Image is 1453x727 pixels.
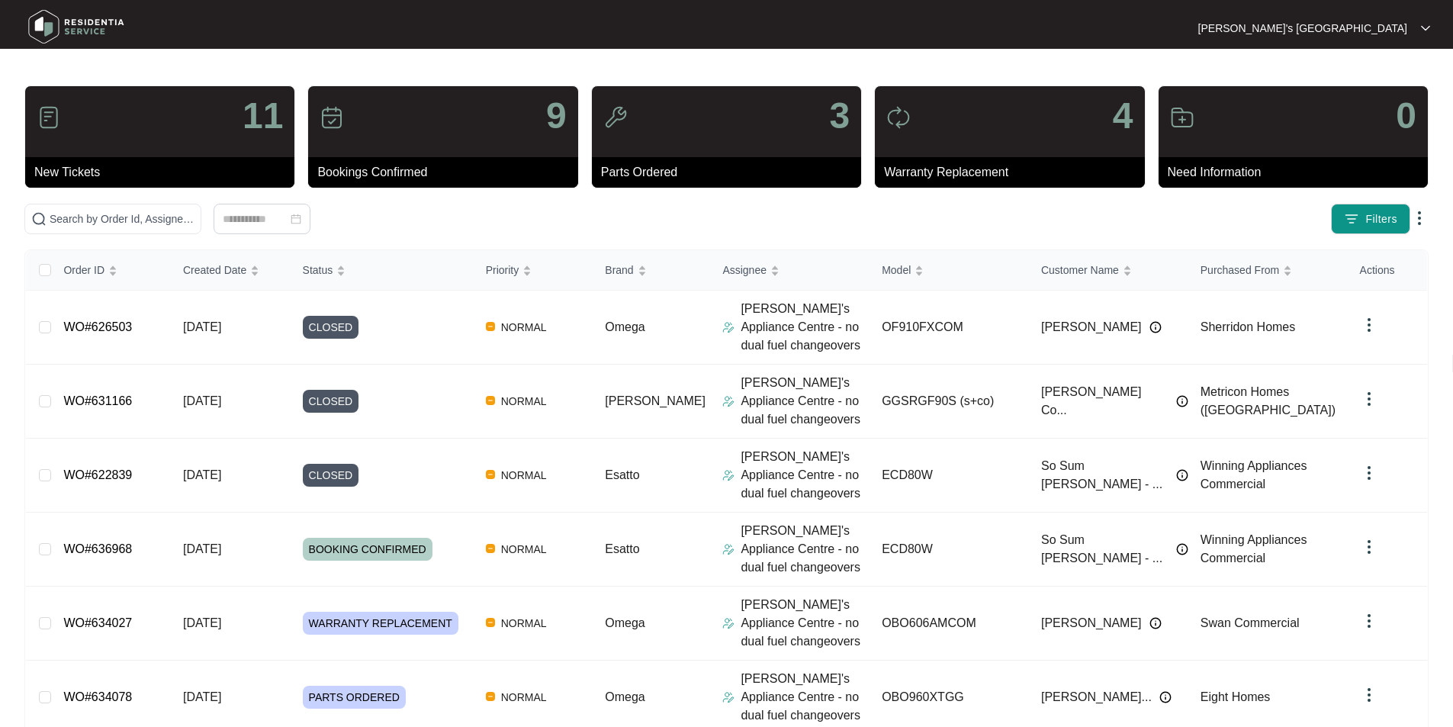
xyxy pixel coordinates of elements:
td: ECD80W [870,513,1029,587]
span: Omega [605,616,645,629]
img: Assigner Icon [722,691,735,703]
span: Created Date [183,262,246,278]
span: Eight Homes [1201,690,1271,703]
img: Assigner Icon [722,543,735,555]
span: Customer Name [1041,262,1119,278]
p: [PERSON_NAME]'s Appliance Centre - no dual fuel changeovers [741,670,870,725]
button: filter iconFilters [1331,204,1410,234]
th: Assignee [710,250,870,291]
span: Esatto [605,468,639,481]
img: dropdown arrow [1360,538,1378,556]
th: Model [870,250,1029,291]
p: [PERSON_NAME]'s Appliance Centre - no dual fuel changeovers [741,300,870,355]
span: [PERSON_NAME] [1041,614,1142,632]
img: Assigner Icon [722,321,735,333]
a: WO#622839 [63,468,132,481]
span: Brand [605,262,633,278]
img: dropdown arrow [1360,686,1378,704]
span: Status [303,262,333,278]
span: NORMAL [495,540,553,558]
span: Winning Appliances Commercial [1201,533,1307,565]
th: Created Date [171,250,291,291]
img: Vercel Logo [486,618,495,627]
span: [DATE] [183,616,221,629]
a: WO#626503 [63,320,132,333]
img: Vercel Logo [486,692,495,701]
span: NORMAL [495,392,553,410]
input: Search by Order Id, Assignee Name, Customer Name, Brand and Model [50,211,194,227]
span: [PERSON_NAME] Co... [1041,383,1169,420]
p: New Tickets [34,163,294,182]
span: [DATE] [183,690,221,703]
th: Purchased From [1188,250,1348,291]
th: Customer Name [1029,250,1188,291]
span: Omega [605,690,645,703]
span: Esatto [605,542,639,555]
th: Actions [1348,250,1427,291]
img: residentia service logo [23,4,130,50]
td: GGSRGF90S (s+co) [870,365,1029,439]
th: Priority [474,250,593,291]
a: WO#636968 [63,542,132,555]
span: CLOSED [303,390,359,413]
p: 11 [243,98,283,134]
span: NORMAL [495,614,553,632]
img: dropdown arrow [1410,209,1429,227]
p: 9 [546,98,567,134]
img: dropdown arrow [1360,316,1378,334]
img: icon [1170,105,1194,130]
span: WARRANTY REPLACEMENT [303,612,458,635]
th: Order ID [51,250,171,291]
td: OBO606AMCOM [870,587,1029,661]
img: dropdown arrow [1360,464,1378,482]
img: Info icon [1149,617,1162,629]
span: Sherridon Homes [1201,320,1296,333]
p: Bookings Confirmed [317,163,577,182]
span: [PERSON_NAME] [605,394,706,407]
span: Order ID [63,262,104,278]
span: [PERSON_NAME] [1041,318,1142,336]
p: Parts Ordered [601,163,861,182]
img: Assigner Icon [722,469,735,481]
img: filter icon [1344,211,1359,227]
img: Info icon [1159,691,1172,703]
span: [DATE] [183,468,221,481]
span: Filters [1365,211,1397,227]
p: Need Information [1168,163,1428,182]
span: Metricon Homes ([GEOGRAPHIC_DATA]) [1201,385,1336,417]
span: Swan Commercial [1201,616,1300,629]
img: Vercel Logo [486,544,495,553]
span: [DATE] [183,320,221,333]
img: Vercel Logo [486,322,495,331]
span: BOOKING CONFIRMED [303,538,432,561]
td: ECD80W [870,439,1029,513]
span: [PERSON_NAME]... [1041,688,1152,706]
img: dropdown arrow [1421,24,1430,32]
p: [PERSON_NAME]'s Appliance Centre - no dual fuel changeovers [741,448,870,503]
a: WO#634078 [63,690,132,703]
th: Status [291,250,474,291]
span: Assignee [722,262,767,278]
span: [DATE] [183,394,221,407]
th: Brand [593,250,710,291]
img: Info icon [1176,395,1188,407]
span: NORMAL [495,688,553,706]
span: So Sum [PERSON_NAME] - ... [1041,457,1169,494]
p: 3 [829,98,850,134]
img: Info icon [1149,321,1162,333]
span: NORMAL [495,466,553,484]
img: icon [320,105,344,130]
td: OF910FXCOM [870,291,1029,365]
span: CLOSED [303,464,359,487]
span: Purchased From [1201,262,1279,278]
img: icon [37,105,61,130]
span: NORMAL [495,318,553,336]
a: WO#631166 [63,394,132,407]
img: Vercel Logo [486,470,495,479]
p: [PERSON_NAME]'s Appliance Centre - no dual fuel changeovers [741,596,870,651]
p: [PERSON_NAME]'s [GEOGRAPHIC_DATA] [1198,21,1407,36]
img: icon [603,105,628,130]
span: Priority [486,262,519,278]
span: Omega [605,320,645,333]
span: Model [882,262,911,278]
